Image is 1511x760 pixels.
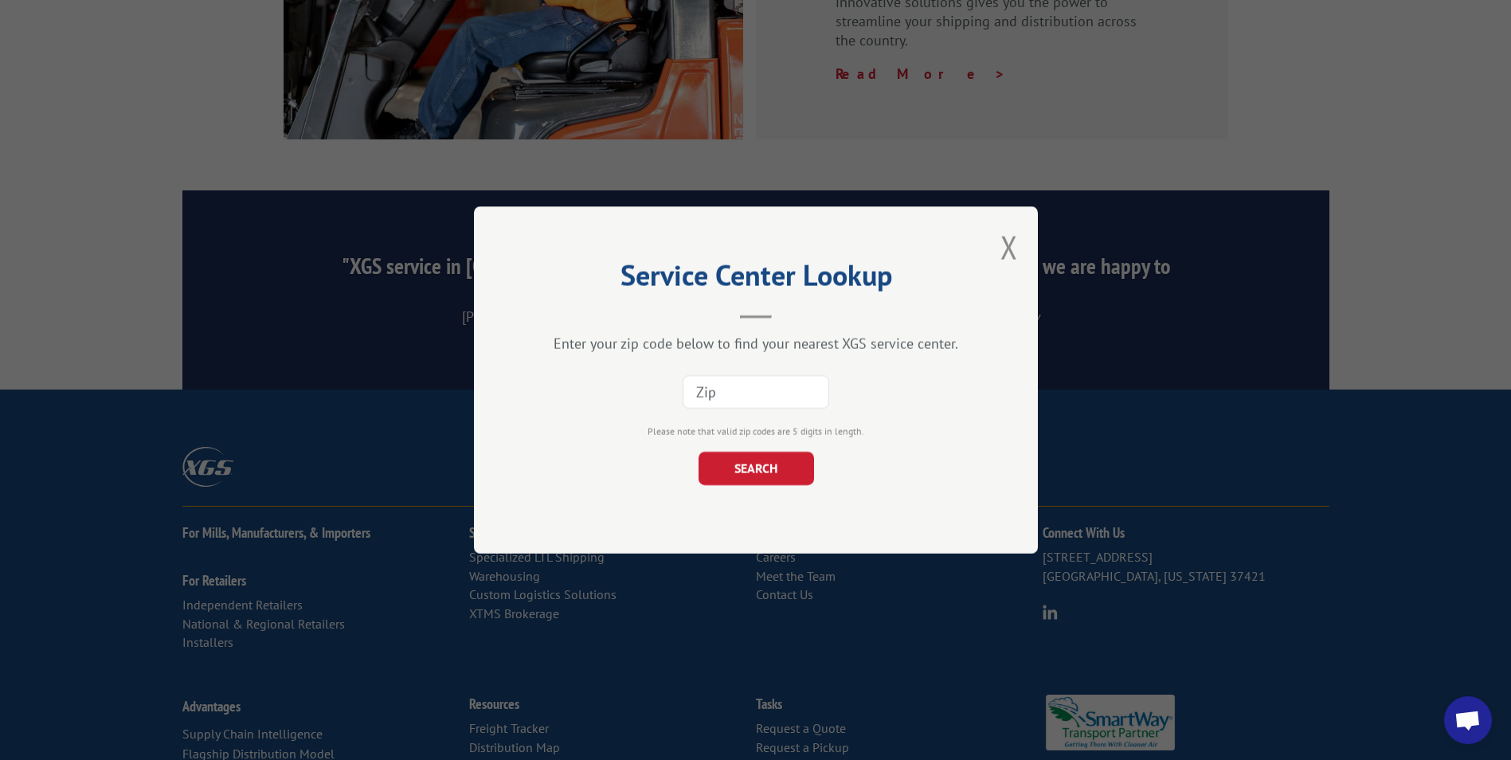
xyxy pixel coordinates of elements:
button: Close modal [1000,226,1018,268]
button: SEARCH [698,452,813,485]
h2: Service Center Lookup [554,264,958,295]
div: Enter your zip code below to find your nearest XGS service center. [554,335,958,353]
div: Open chat [1444,696,1492,744]
input: Zip [683,375,829,409]
div: Please note that valid zip codes are 5 digits in length. [554,425,958,439]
